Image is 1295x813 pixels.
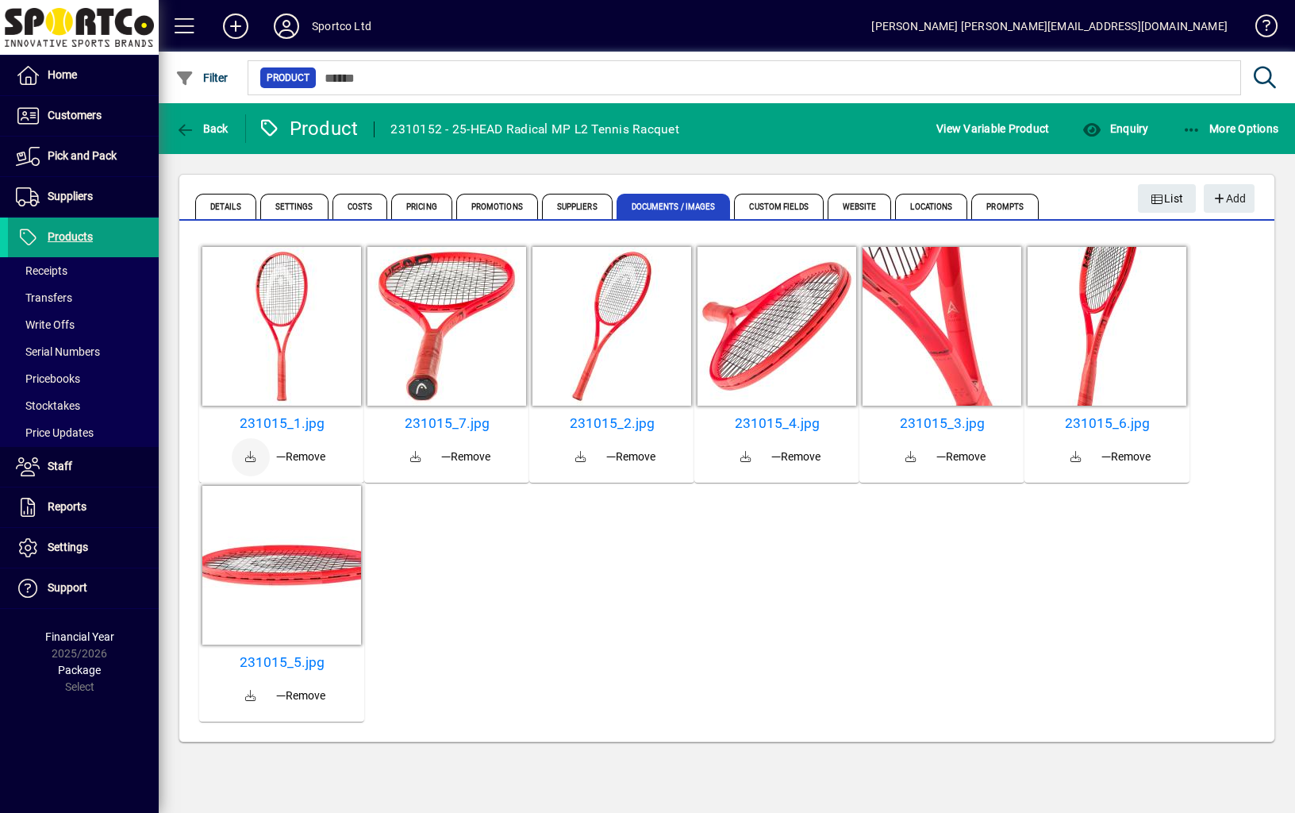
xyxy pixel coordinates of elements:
a: Knowledge Base [1243,3,1275,55]
button: Filter [171,64,232,92]
span: Stocktakes [16,399,80,412]
a: Receipts [8,257,159,284]
span: Remove [276,688,325,704]
div: [PERSON_NAME] [PERSON_NAME][EMAIL_ADDRESS][DOMAIN_NAME] [871,13,1228,39]
a: Write Offs [8,311,159,338]
span: Remove [606,449,655,465]
span: Prompts [971,194,1039,219]
a: 231015_1.jpg [206,415,358,432]
a: Download [1057,438,1095,476]
a: Support [8,568,159,608]
button: Enquiry [1078,114,1152,143]
span: Price Updates [16,426,94,439]
span: Home [48,68,77,81]
button: List [1138,184,1197,213]
a: Pricebooks [8,365,159,392]
a: Transfers [8,284,159,311]
span: Back [175,122,229,135]
span: Suppliers [542,194,613,219]
span: Product [267,70,309,86]
button: Remove [270,681,332,710]
a: 231015_7.jpg [371,415,523,432]
span: Filter [175,71,229,84]
span: Website [828,194,892,219]
span: Package [58,664,101,676]
a: 231015_3.jpg [866,415,1018,432]
span: Reports [48,500,86,513]
button: Remove [765,442,827,471]
span: Remove [441,449,490,465]
a: 231015_5.jpg [206,654,358,671]
button: View Variable Product [932,114,1053,143]
a: Staff [8,447,159,487]
span: Suppliers [48,190,93,202]
span: Support [48,581,87,594]
span: Promotions [456,194,538,219]
button: Add [1204,184,1255,213]
button: Remove [600,442,662,471]
button: More Options [1178,114,1283,143]
a: Download [562,438,600,476]
span: Products [48,230,93,243]
a: Pick and Pack [8,137,159,176]
a: Download [892,438,930,476]
span: Custom Fields [734,194,823,219]
span: Add [1212,186,1246,212]
a: Suppliers [8,177,159,217]
span: Customers [48,109,102,121]
span: Write Offs [16,318,75,331]
span: Pick and Pack [48,149,117,162]
span: Financial Year [45,630,114,643]
button: Add [210,12,261,40]
button: Profile [261,12,312,40]
a: Customers [8,96,159,136]
span: Details [195,194,256,219]
span: Staff [48,460,72,472]
a: Stocktakes [8,392,159,419]
span: Remove [936,449,986,465]
a: 231015_4.jpg [701,415,853,432]
div: 2310152 - 25-HEAD Radical MP L2 Tennis Racquet [390,117,679,142]
div: Sportco Ltd [312,13,371,39]
span: Remove [771,449,820,465]
app-page-header-button: Back [159,114,246,143]
button: Remove [270,442,332,471]
span: View Variable Product [936,116,1049,141]
span: Settings [260,194,329,219]
a: Settings [8,528,159,568]
span: Remove [276,449,325,465]
span: Transfers [16,291,72,304]
span: Serial Numbers [16,345,100,358]
div: Product [258,116,359,141]
a: 231015_2.jpg [536,415,688,432]
button: Remove [435,442,497,471]
span: More Options [1182,122,1279,135]
span: Pricebooks [16,372,80,385]
a: 231015_6.jpg [1031,415,1183,432]
a: Price Updates [8,419,159,446]
span: Pricing [391,194,452,219]
a: Download [397,438,435,476]
span: Enquiry [1082,122,1148,135]
span: Settings [48,541,88,553]
button: Back [171,114,232,143]
button: Remove [1095,442,1157,471]
a: Download [727,438,765,476]
span: Receipts [16,264,67,277]
span: List [1151,186,1184,212]
a: Serial Numbers [8,338,159,365]
a: Home [8,56,159,95]
a: Download [232,677,270,715]
button: Remove [930,442,992,471]
span: Documents / Images [617,194,731,219]
span: Remove [1101,449,1151,465]
span: Locations [895,194,967,219]
a: Download [232,438,270,476]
